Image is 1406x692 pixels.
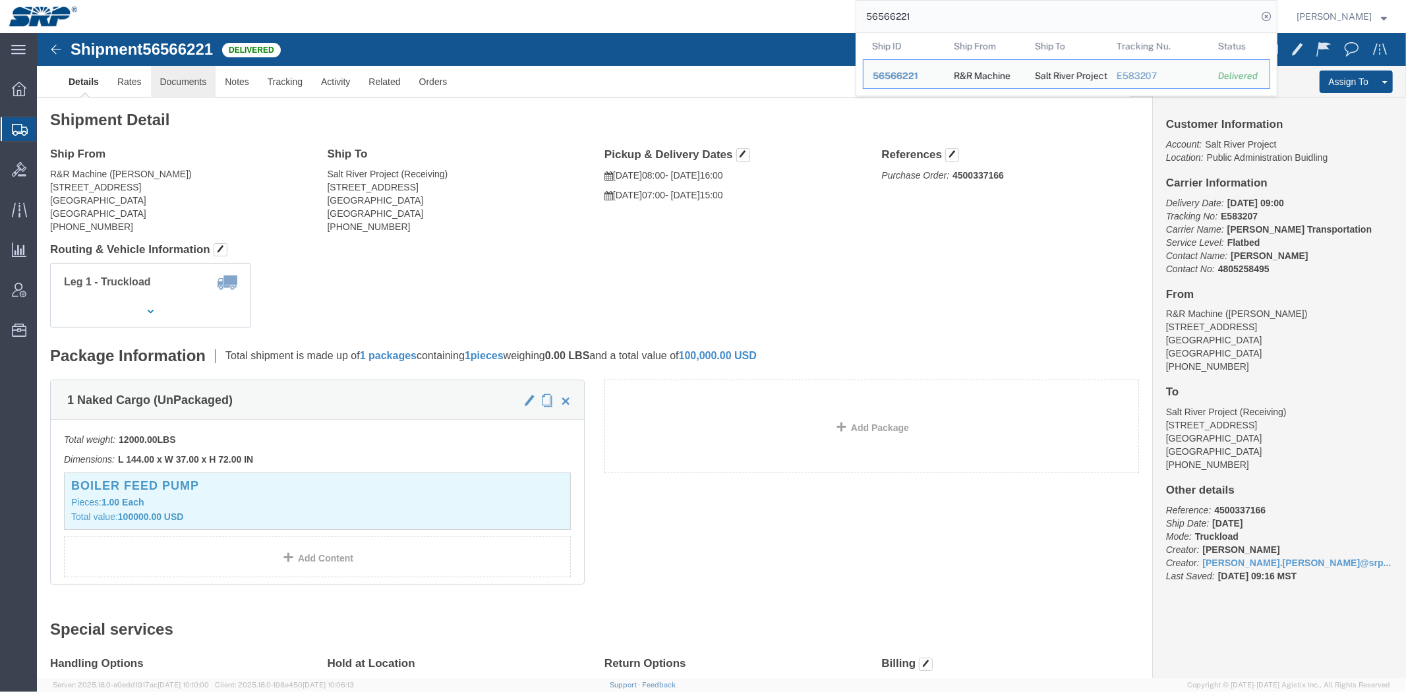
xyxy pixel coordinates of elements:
[1209,33,1270,59] th: Status
[1026,33,1107,59] th: Ship To
[1218,69,1260,83] div: Delivered
[873,69,935,83] div: 56566221
[1187,679,1390,691] span: Copyright © [DATE]-[DATE] Agistix Inc., All Rights Reserved
[863,33,1277,96] table: Search Results
[1297,9,1372,24] span: Marissa Camacho
[37,33,1406,678] iframe: FS Legacy Container
[1035,60,1098,88] div: Salt River Project
[610,681,643,689] a: Support
[954,60,1011,88] div: R&R Machine
[1117,69,1200,83] div: E583207
[873,71,918,81] span: 56566221
[9,7,77,26] img: logo
[1107,33,1210,59] th: Tracking Nu.
[642,681,676,689] a: Feedback
[53,681,209,689] span: Server: 2025.18.0-a0edd1917ac
[945,33,1026,59] th: Ship From
[856,1,1257,32] input: Search for shipment number, reference number
[215,681,354,689] span: Client: 2025.18.0-198a450
[1296,9,1388,24] button: [PERSON_NAME]
[863,33,945,59] th: Ship ID
[303,681,354,689] span: [DATE] 10:06:13
[158,681,209,689] span: [DATE] 10:10:00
